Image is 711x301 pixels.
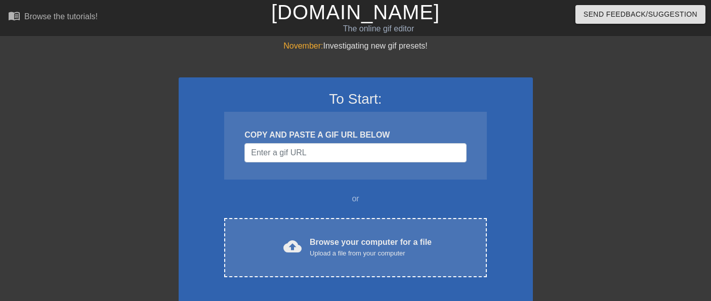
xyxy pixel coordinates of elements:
input: Username [244,143,466,162]
a: [DOMAIN_NAME] [271,1,440,23]
span: cloud_upload [283,237,302,255]
span: November: [283,41,323,50]
button: Send Feedback/Suggestion [575,5,705,24]
div: Upload a file from your computer [310,248,432,259]
span: menu_book [8,10,20,22]
div: COPY AND PASTE A GIF URL BELOW [244,129,466,141]
div: The online gif editor [242,23,515,35]
div: Investigating new gif presets! [179,40,533,52]
div: Browse your computer for a file [310,236,432,259]
div: or [205,193,507,205]
h3: To Start: [192,91,520,108]
div: Browse the tutorials! [24,12,98,21]
a: Browse the tutorials! [8,10,98,25]
span: Send Feedback/Suggestion [583,8,697,21]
